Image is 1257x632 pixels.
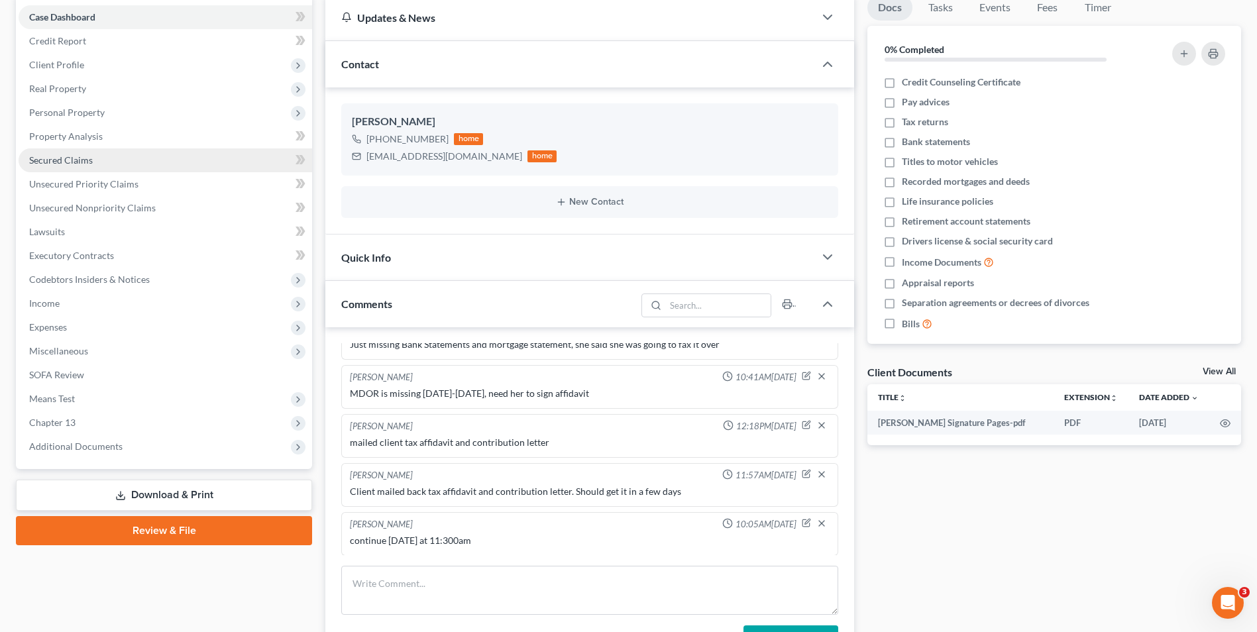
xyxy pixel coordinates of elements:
span: Life insurance policies [902,195,993,208]
span: 12:18PM[DATE] [736,420,796,433]
span: Unsecured Nonpriority Claims [29,202,156,213]
a: Extensionunfold_more [1064,392,1118,402]
a: Date Added expand_more [1139,392,1199,402]
span: Income [29,297,60,309]
span: Codebtors Insiders & Notices [29,274,150,285]
span: Appraisal reports [902,276,974,290]
span: Means Test [29,393,75,404]
span: Property Analysis [29,131,103,142]
div: [PERSON_NAME] [350,420,413,433]
div: [PHONE_NUMBER] [366,132,449,146]
div: mailed client tax affidavit and contribution letter [350,436,830,449]
div: [EMAIL_ADDRESS][DOMAIN_NAME] [366,150,522,163]
a: Lawsuits [19,220,312,244]
span: Secured Claims [29,154,93,166]
input: Search... [665,294,771,317]
span: Recorded mortgages and deeds [902,175,1030,188]
span: Personal Property [29,107,105,118]
span: Bills [902,317,920,331]
span: Credit Counseling Certificate [902,76,1020,89]
span: Quick Info [341,251,391,264]
a: Property Analysis [19,125,312,148]
span: 10:41AM[DATE] [736,371,796,384]
span: Expenses [29,321,67,333]
span: Titles to motor vehicles [902,155,998,168]
a: View All [1203,367,1236,376]
a: Unsecured Nonpriority Claims [19,196,312,220]
a: Unsecured Priority Claims [19,172,312,196]
i: unfold_more [899,394,906,402]
span: 11:57AM[DATE] [736,469,796,482]
span: Unsecured Priority Claims [29,178,138,189]
div: [PERSON_NAME] [350,518,413,531]
div: Client mailed back tax affidavit and contribution letter. Should get it in a few days [350,485,830,498]
a: Case Dashboard [19,5,312,29]
span: Contact [341,58,379,70]
strong: 0% Completed [885,44,944,55]
a: Credit Report [19,29,312,53]
div: home [454,133,483,145]
div: [PERSON_NAME] [352,114,828,130]
span: Chapter 13 [29,417,76,428]
span: Bank statements [902,135,970,148]
td: [DATE] [1128,411,1209,435]
iframe: Intercom live chat [1212,587,1244,619]
span: Pay advices [902,95,950,109]
div: home [527,150,557,162]
span: Drivers license & social security card [902,235,1053,248]
a: Review & File [16,516,312,545]
div: Client Documents [867,365,952,379]
span: 3 [1239,587,1250,598]
span: Credit Report [29,35,86,46]
div: Just missing Bank Statements and mortgage statement, she said she was going to fax it over [350,338,830,351]
a: Secured Claims [19,148,312,172]
span: Additional Documents [29,441,123,452]
div: [PERSON_NAME] [350,469,413,482]
span: Income Documents [902,256,981,269]
div: MDOR is missing [DATE]-[DATE], need her to sign affidavit [350,387,830,400]
span: Retirement account statements [902,215,1030,228]
span: Comments [341,297,392,310]
a: Executory Contracts [19,244,312,268]
span: Miscellaneous [29,345,88,356]
span: Case Dashboard [29,11,95,23]
span: SOFA Review [29,369,84,380]
i: expand_more [1191,394,1199,402]
i: unfold_more [1110,394,1118,402]
div: [PERSON_NAME] [350,371,413,384]
a: Titleunfold_more [878,392,906,402]
td: [PERSON_NAME] Signature Pages-pdf [867,411,1054,435]
span: Real Property [29,83,86,94]
span: Tax returns [902,115,948,129]
a: SOFA Review [19,363,312,387]
span: Lawsuits [29,226,65,237]
span: Separation agreements or decrees of divorces [902,296,1089,309]
span: 10:05AM[DATE] [736,518,796,531]
td: PDF [1054,411,1128,435]
button: New Contact [352,197,828,207]
span: Executory Contracts [29,250,114,261]
div: continue [DATE] at 11:300am [350,534,830,547]
span: Client Profile [29,59,84,70]
div: Updates & News [341,11,798,25]
a: Download & Print [16,480,312,511]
